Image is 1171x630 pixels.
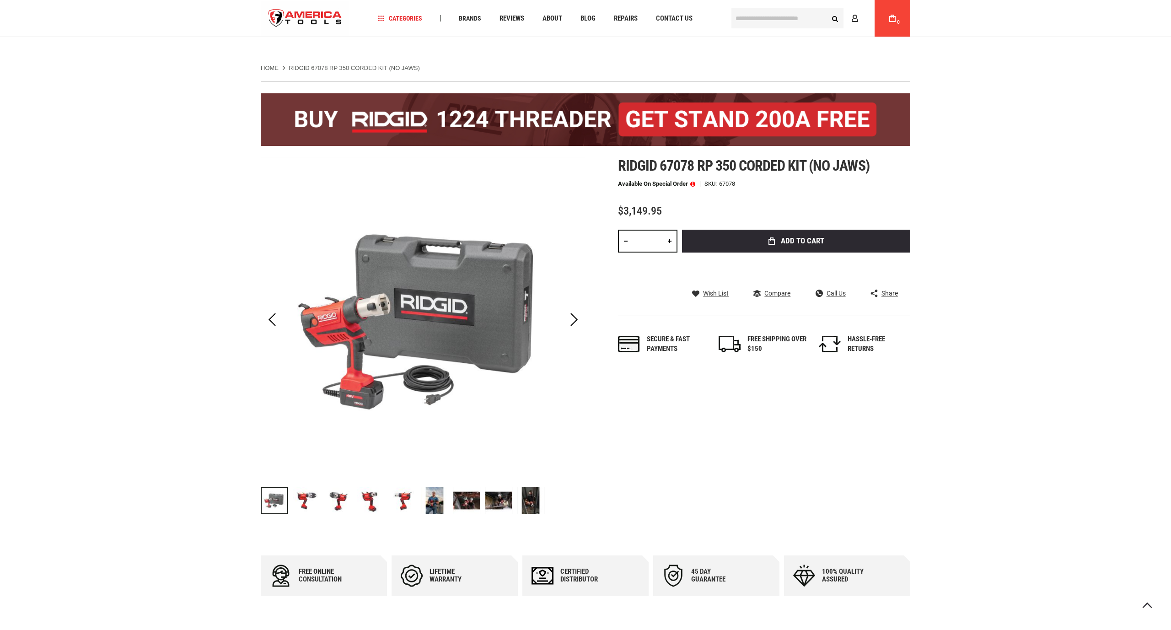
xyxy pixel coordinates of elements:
div: Free online consultation [299,568,354,583]
img: RIDGID 67078 RP 350 CORDED KIT (NO JAWS) [325,487,352,514]
div: RIDGID 67078 RP 350 CORDED KIT (NO JAWS) [485,482,517,519]
img: RIDGID 67078 RP 350 CORDED KIT (NO JAWS) [485,487,512,514]
span: Brands [459,15,481,22]
div: Previous [261,157,284,482]
iframe: Secure express checkout frame [680,255,912,282]
div: 45 day Guarantee [691,568,746,583]
span: Add to Cart [781,237,824,245]
div: 67078 [719,181,735,187]
span: Categories [378,15,422,22]
a: Reviews [495,12,528,25]
img: returns [819,336,841,352]
div: Lifetime warranty [430,568,484,583]
span: Ridgid 67078 rp 350 corded kit (no jaws) [618,157,870,174]
a: Brands [455,12,485,25]
div: RIDGID 67078 RP 350 CORDED KIT (NO JAWS) [421,482,453,519]
a: Contact Us [652,12,697,25]
div: RIDGID 67078 RP 350 CORDED KIT (NO JAWS) [517,482,544,519]
span: About [543,15,562,22]
button: Search [826,10,843,27]
a: store logo [261,1,349,36]
img: RIDGID 67078 RP 350 CORDED KIT (NO JAWS) [357,487,384,514]
div: Next [563,157,585,482]
div: Certified Distributor [560,568,615,583]
span: $3,149.95 [618,205,662,217]
img: RIDGID 67078 RP 350 CORDED KIT (NO JAWS) [261,157,585,482]
a: About [538,12,566,25]
span: Blog [580,15,596,22]
img: RIDGID 67078 RP 350 CORDED KIT (NO JAWS) [517,487,544,514]
span: Share [881,290,898,296]
a: Home [261,64,279,72]
img: RIDGID 67078 RP 350 CORDED KIT (NO JAWS) [453,487,480,514]
strong: RIDGID 67078 RP 350 CORDED KIT (NO JAWS) [289,65,420,71]
span: Reviews [500,15,524,22]
span: Repairs [614,15,638,22]
img: shipping [719,336,741,352]
img: America Tools [261,1,349,36]
div: RIDGID 67078 RP 350 CORDED KIT (NO JAWS) [293,482,325,519]
img: RIDGID 67078 RP 350 CORDED KIT (NO JAWS) [389,487,416,514]
strong: SKU [704,181,719,187]
div: HASSLE-FREE RETURNS [848,334,907,354]
a: Compare [753,289,790,297]
a: Wish List [692,289,729,297]
p: Available on Special Order [618,181,695,187]
div: RIDGID 67078 RP 350 CORDED KIT (NO JAWS) [325,482,357,519]
span: Wish List [703,290,729,296]
img: RIDGID 67078 RP 350 CORDED KIT (NO JAWS) [421,487,448,514]
img: payments [618,336,640,352]
span: Compare [764,290,790,296]
a: Blog [576,12,600,25]
div: RIDGID 67078 RP 350 CORDED KIT (NO JAWS) [261,482,293,519]
a: Repairs [610,12,642,25]
img: BOGO: Buy the RIDGID® 1224 Threader (26092), get the 92467 200A Stand FREE! [261,93,910,146]
div: RIDGID 67078 RP 350 CORDED KIT (NO JAWS) [453,482,485,519]
a: Categories [374,12,426,25]
div: Secure & fast payments [647,334,706,354]
a: Call Us [816,289,846,297]
span: Contact Us [656,15,693,22]
span: 0 [897,20,900,25]
img: RIDGID 67078 RP 350 CORDED KIT (NO JAWS) [293,487,320,514]
div: FREE SHIPPING OVER $150 [747,334,807,354]
button: Add to Cart [682,230,910,253]
div: 100% quality assured [822,568,877,583]
div: RIDGID 67078 RP 350 CORDED KIT (NO JAWS) [357,482,389,519]
div: RIDGID 67078 RP 350 CORDED KIT (NO JAWS) [389,482,421,519]
span: Call Us [827,290,846,296]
